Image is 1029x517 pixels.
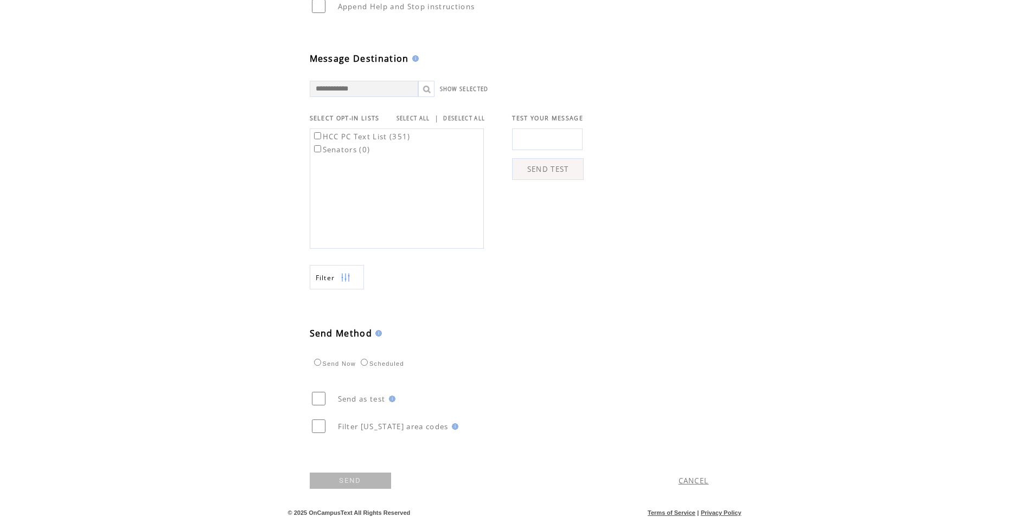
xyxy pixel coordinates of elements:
[372,330,382,337] img: help.gif
[288,509,411,516] span: © 2025 OnCampusText All Rights Reserved
[310,114,380,122] span: SELECT OPT-IN LISTS
[358,360,404,367] label: Scheduled
[314,145,321,152] input: Senators (0)
[338,394,386,404] span: Send as test
[314,359,321,366] input: Send Now
[310,327,373,339] span: Send Method
[697,509,699,516] span: |
[310,265,364,289] a: Filter
[311,360,356,367] label: Send Now
[449,423,458,430] img: help.gif
[512,158,584,180] a: SEND TEST
[512,114,583,122] span: TEST YOUR MESSAGE
[338,422,449,431] span: Filter [US_STATE] area codes
[310,473,391,489] a: SEND
[701,509,742,516] a: Privacy Policy
[338,2,475,11] span: Append Help and Stop instructions
[679,476,709,486] a: CANCEL
[316,273,335,282] span: Show filters
[310,53,409,64] span: Message Destination
[648,509,695,516] a: Terms of Service
[409,55,419,62] img: help.gif
[397,115,430,122] a: SELECT ALL
[443,115,485,122] a: DESELECT ALL
[312,132,411,141] label: HCC PC Text List (351)
[312,145,370,154] label: Senators (0)
[314,132,321,139] input: HCC PC Text List (351)
[341,266,350,290] img: filters.png
[434,113,439,123] span: |
[386,396,395,402] img: help.gif
[440,86,489,93] a: SHOW SELECTED
[361,359,368,366] input: Scheduled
